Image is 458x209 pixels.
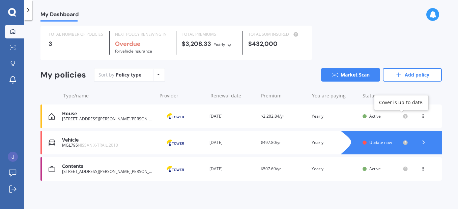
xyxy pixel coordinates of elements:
[40,11,79,20] span: My Dashboard
[369,140,392,145] span: Update now
[209,166,255,172] div: [DATE]
[49,40,104,47] div: 3
[312,166,357,172] div: Yearly
[159,162,192,175] img: Tower
[62,111,153,117] div: House
[115,40,141,48] b: Overdue
[160,92,205,99] div: Provider
[62,117,153,121] div: [STREET_ADDRESS][PERSON_NAME][PERSON_NAME]
[321,68,380,82] a: Market Scan
[209,113,255,120] div: [DATE]
[62,143,153,148] div: MGL795
[379,99,424,106] div: Cover is up-to-date.
[261,140,281,145] span: $497.80/yr
[261,166,281,172] span: $507.69/yr
[210,92,256,99] div: Renewal date
[312,113,357,120] div: Yearly
[261,113,284,119] span: $2,202.84/yr
[62,137,153,143] div: Vehicle
[363,92,408,99] div: Status
[383,68,442,82] a: Add policy
[312,139,357,146] div: Yearly
[209,139,255,146] div: [DATE]
[182,31,237,38] div: TOTAL PREMIUMS
[248,31,304,38] div: TOTAL SUM INSURED
[214,41,225,48] div: Yearly
[369,113,381,119] span: Active
[49,166,55,172] img: Contents
[248,40,304,47] div: $432,000
[159,110,192,123] img: Tower
[115,31,170,38] div: NEXT POLICY RENEWING IN
[159,136,192,149] img: Tower
[62,163,153,169] div: Contents
[261,92,307,99] div: Premium
[115,48,152,54] span: for Vehicle insurance
[8,152,18,162] img: AGNmyxZlxvMCW-5BJUtPiSRrtZVn5iiHoJbwtZ5LymAS=s96-c
[182,40,237,48] div: $3,208.33
[49,139,55,146] img: Vehicle
[78,142,118,148] span: NISSAN X-TRAIL 2010
[63,92,154,99] div: Type/name
[49,113,55,120] img: House
[62,169,153,174] div: [STREET_ADDRESS][PERSON_NAME][PERSON_NAME]
[98,71,141,78] div: Sort by:
[369,166,381,172] span: Active
[116,71,141,78] div: Policy type
[49,31,104,38] div: TOTAL NUMBER OF POLICIES
[312,92,357,99] div: You are paying
[40,70,86,80] div: My policies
